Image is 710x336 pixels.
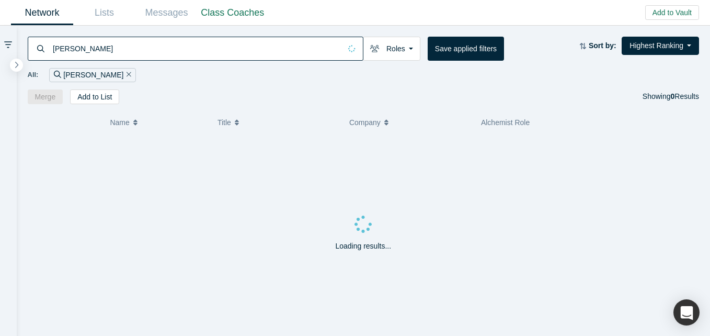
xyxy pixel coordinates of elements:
[11,1,73,25] a: Network
[671,92,675,100] strong: 0
[52,36,341,61] input: Search by name, title, company, summary, expertise, investment criteria or topics of focus
[28,70,39,80] span: All:
[73,1,135,25] a: Lists
[123,69,131,81] button: Remove Filter
[110,111,129,133] span: Name
[28,89,63,104] button: Merge
[671,92,699,100] span: Results
[589,41,616,50] strong: Sort by:
[335,241,391,252] p: Loading results...
[217,111,338,133] button: Title
[217,111,231,133] span: Title
[349,111,470,133] button: Company
[135,1,198,25] a: Messages
[643,89,699,104] div: Showing
[198,1,268,25] a: Class Coaches
[622,37,699,55] button: Highest Ranking
[363,37,420,61] button: Roles
[70,89,119,104] button: Add to List
[428,37,504,61] button: Save applied filters
[110,111,207,133] button: Name
[349,111,381,133] span: Company
[481,118,530,127] span: Alchemist Role
[645,5,699,20] button: Add to Vault
[49,68,136,82] div: [PERSON_NAME]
